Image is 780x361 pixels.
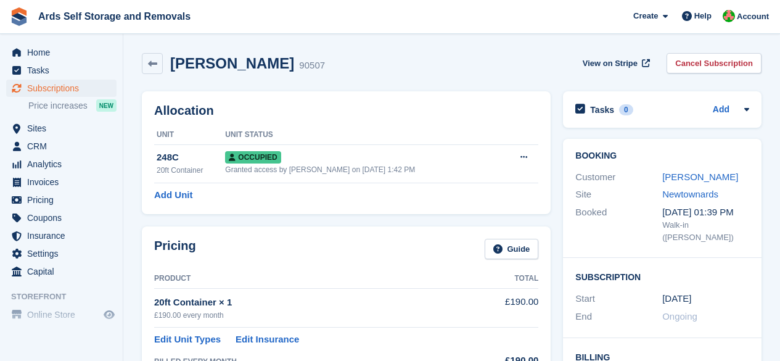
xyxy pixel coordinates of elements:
th: Unit [154,125,225,145]
a: Edit Insurance [236,333,299,347]
span: Account [737,10,769,23]
span: Coupons [27,209,101,226]
span: Capital [27,263,101,280]
td: £190.00 [467,288,539,327]
th: Unit Status [225,125,501,145]
h2: Pricing [154,239,196,259]
span: Create [633,10,658,22]
div: NEW [96,99,117,112]
a: menu [6,306,117,323]
span: CRM [27,138,101,155]
span: Invoices [27,173,101,191]
a: menu [6,156,117,173]
span: Pricing [27,191,101,209]
a: menu [6,191,117,209]
img: Ethan McFerran [723,10,735,22]
div: Customer [575,170,662,185]
div: Walk-in ([PERSON_NAME]) [662,219,749,243]
a: menu [6,44,117,61]
a: [PERSON_NAME] [662,172,738,182]
div: £190.00 every month [154,310,467,321]
span: Home [27,44,101,61]
span: View on Stripe [583,57,638,70]
a: Add [713,103,729,117]
span: Storefront [11,291,123,303]
span: Occupied [225,151,281,164]
span: Price increases [28,100,88,112]
span: Settings [27,245,101,262]
div: [DATE] 01:39 PM [662,205,749,220]
div: End [575,310,662,324]
div: Granted access by [PERSON_NAME] on [DATE] 1:42 PM [225,164,501,175]
a: Edit Unit Types [154,333,221,347]
div: Booked [575,205,662,244]
a: menu [6,263,117,280]
h2: Tasks [590,104,614,115]
div: Start [575,292,662,306]
span: Sites [27,120,101,137]
a: Price increases NEW [28,99,117,112]
a: menu [6,120,117,137]
a: menu [6,245,117,262]
a: Preview store [102,307,117,322]
a: menu [6,227,117,244]
span: Insurance [27,227,101,244]
a: Newtownards [662,189,718,199]
div: 20ft Container × 1 [154,296,467,310]
a: menu [6,80,117,97]
h2: Booking [575,151,749,161]
a: View on Stripe [578,53,652,73]
span: Help [694,10,712,22]
div: 248C [157,151,225,165]
a: Ards Self Storage and Removals [33,6,195,27]
h2: Subscription [575,270,749,283]
span: Tasks [27,62,101,79]
div: 90507 [299,59,325,73]
div: 20ft Container [157,165,225,176]
a: Guide [485,239,539,259]
span: Online Store [27,306,101,323]
a: Add Unit [154,188,192,202]
span: Subscriptions [27,80,101,97]
span: Ongoing [662,311,697,322]
img: stora-icon-8386f47178a22dfd0bd8f6a31ec36ba5ce8667c1dd55bd0f319d3a0aa187defe.svg [10,7,28,26]
a: Cancel Subscription [667,53,762,73]
a: menu [6,173,117,191]
a: menu [6,209,117,226]
div: 0 [619,104,633,115]
a: menu [6,138,117,155]
time: 2025-06-12 00:00:00 UTC [662,292,691,306]
a: menu [6,62,117,79]
h2: [PERSON_NAME] [170,55,294,72]
h2: Allocation [154,104,538,118]
span: Analytics [27,156,101,173]
th: Total [467,269,539,289]
th: Product [154,269,467,289]
div: Site [575,188,662,202]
